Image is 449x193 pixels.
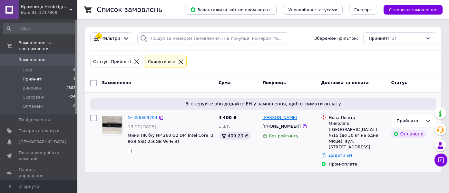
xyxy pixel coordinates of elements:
div: [PHONE_NUMBER] [261,122,302,131]
span: Товари та послуги [19,128,60,134]
span: Cума [219,80,230,85]
div: Миколаїв ([GEOGRAPHIC_DATA].), №15 (до 30 кг на одне місце): вул. [STREET_ADDRESS] [329,121,386,150]
span: Замовлення та повідомлення [19,40,77,52]
span: Доставка та оплата [321,80,369,85]
span: 1 [73,76,75,82]
span: 13:22[DATE] [128,124,156,129]
span: Збережені фільтри: [314,36,358,42]
button: Створити замовлення [384,5,443,15]
span: Без рейтингу [269,134,298,138]
div: 409.20 ₴ [219,132,251,140]
span: Завантажити звіт по пром-оплаті [190,7,271,13]
a: Створити замовлення [377,7,443,12]
button: Чат з покупцем [434,154,447,166]
button: Завантажити звіт по пром-оплаті [185,5,277,15]
div: Нова Пошта [329,115,386,121]
span: Згенеруйте або додайте ЕН у замовлення, щоб отримати оплату [93,101,434,107]
span: Створити замовлення [389,7,437,12]
span: Прийняті [23,76,43,82]
span: 4 400 ₴ [219,115,237,120]
span: Показники роботи компанії [19,150,60,162]
span: Повідомлення [19,117,50,123]
span: Покупець [262,80,286,85]
a: № 356869794 [128,115,157,120]
div: Ваш ID: 3717869 [21,10,77,16]
a: Мини ПК б/у HP 260 G2 DM Intel Core i3 8GB SSD 256GB Wi-Fi BT [128,133,213,144]
button: Управління статусами [283,5,343,15]
input: Пошук за номером замовлення, ПІБ покупця, номером телефону, Email, номером накладної [137,32,288,45]
span: [DEMOGRAPHIC_DATA] [19,139,66,145]
div: Cкинути все [147,59,177,65]
div: Прийнято [396,118,423,124]
span: 2882 [66,85,75,91]
span: Управління статусами [288,7,337,12]
span: Замовлення [19,57,45,63]
span: 0 [73,67,75,73]
a: Додати ЕН [329,153,352,158]
div: Пром-оплата [329,161,386,167]
span: Фільтри [102,36,120,42]
h1: Список замовлень [97,6,162,14]
button: Експорт [349,5,377,15]
span: Виконані [23,85,43,91]
span: 0 [73,103,75,109]
input: Пошук [3,23,76,34]
span: Оплачені [23,103,43,109]
span: Замовлення [102,80,131,85]
span: Експорт [354,7,372,12]
span: Скасовані [23,94,44,100]
span: Прийняті [369,36,389,42]
span: Панель управління [19,167,60,178]
span: Статус [391,80,407,85]
span: (1) [390,36,396,41]
span: Нові [23,67,32,73]
span: 426 [69,94,75,100]
span: Крамниця Необхідних Речей [21,4,69,10]
a: Фото товару [102,115,122,135]
div: 1 [96,33,102,39]
span: 1 шт. [219,124,230,129]
a: [PERSON_NAME] [262,115,297,121]
div: Оплачено [391,130,426,138]
img: Фото товару [102,116,122,134]
div: Статус: Прийняті [92,59,132,65]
